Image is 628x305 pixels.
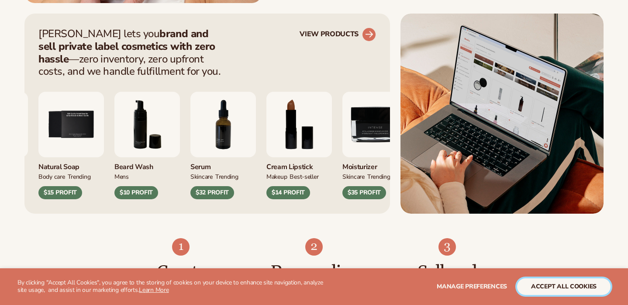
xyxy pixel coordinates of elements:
[38,172,65,181] div: BODY Care
[367,172,390,181] div: TRENDING
[114,186,158,199] div: $10 PROFIT
[517,278,611,295] button: accept all cookies
[215,172,238,181] div: TRENDING
[38,92,104,199] div: 5 / 9
[266,92,332,157] img: Luxury cream lipstick.
[400,14,604,214] img: Shopify Image 5
[190,172,213,181] div: SKINCARE
[266,92,332,199] div: 8 / 9
[342,172,365,181] div: SKINCARE
[190,186,234,199] div: $32 PROFIT
[132,263,230,282] h3: Curate
[265,263,363,282] h3: Personalize
[114,92,180,157] img: Foaming beard wash.
[266,157,332,172] div: Cream Lipstick
[114,157,180,172] div: Beard Wash
[266,172,287,181] div: MAKEUP
[139,286,169,294] a: Learn More
[114,92,180,199] div: 6 / 9
[342,92,408,199] div: 9 / 9
[398,263,496,301] h3: Sell and Scale
[342,186,386,199] div: $35 PROFIT
[38,186,82,199] div: $15 PROFIT
[68,172,91,181] div: TRENDING
[437,282,507,291] span: Manage preferences
[38,27,215,66] strong: brand and sell private label cosmetics with zero hassle
[114,172,129,181] div: mens
[190,92,256,157] img: Collagen and retinol serum.
[38,157,104,172] div: Natural Soap
[190,92,256,199] div: 7 / 9
[437,278,507,295] button: Manage preferences
[38,92,104,157] img: Nature bar of soap.
[300,28,376,42] a: VIEW PRODUCTS
[38,28,226,78] p: [PERSON_NAME] lets you —zero inventory, zero upfront costs, and we handle fulfillment for you.
[290,172,318,181] div: BEST-SELLER
[342,92,408,157] img: Moisturizer.
[190,157,256,172] div: Serum
[17,279,328,294] p: By clicking "Accept All Cookies", you agree to the storing of cookies on your device to enhance s...
[172,238,190,256] img: Shopify Image 7
[342,157,408,172] div: Moisturizer
[305,238,323,256] img: Shopify Image 8
[438,238,456,256] img: Shopify Image 9
[266,186,310,199] div: $14 PROFIT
